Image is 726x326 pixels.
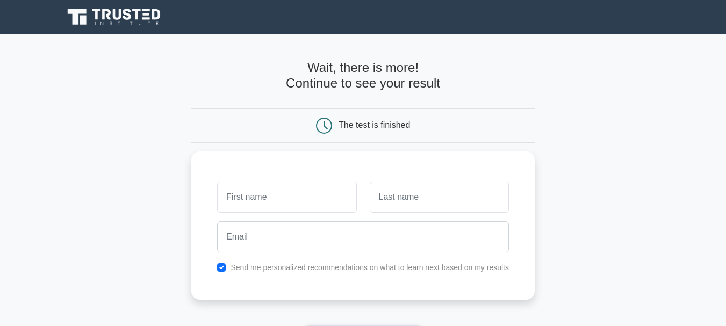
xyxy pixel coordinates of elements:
[231,263,509,272] label: Send me personalized recommendations on what to learn next based on my results
[217,221,509,252] input: Email
[370,182,509,213] input: Last name
[217,182,356,213] input: First name
[339,120,410,129] div: The test is finished
[191,60,535,91] h4: Wait, there is more! Continue to see your result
